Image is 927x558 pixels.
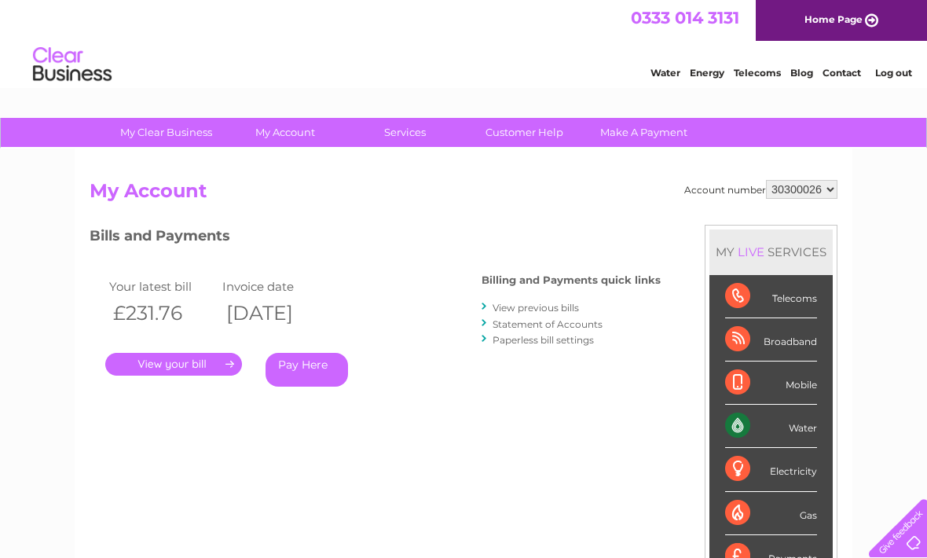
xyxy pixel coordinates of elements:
a: Energy [690,67,724,79]
div: LIVE [735,244,768,259]
a: My Clear Business [101,118,231,147]
th: [DATE] [218,297,332,329]
a: Telecoms [734,67,781,79]
a: Services [340,118,470,147]
h4: Billing and Payments quick links [482,274,661,286]
div: Clear Business is a trading name of Verastar Limited (registered in [GEOGRAPHIC_DATA] No. 3667643... [93,9,836,76]
a: Pay Here [266,353,348,387]
div: Water [725,405,817,448]
a: Blog [790,67,813,79]
a: Contact [823,67,861,79]
div: Mobile [725,362,817,405]
a: Make A Payment [579,118,709,147]
div: Gas [725,492,817,535]
a: Water [650,67,680,79]
a: . [105,353,242,376]
div: Electricity [725,448,817,491]
th: £231.76 [105,297,218,329]
a: Log out [875,67,912,79]
a: My Account [221,118,350,147]
div: Broadband [725,318,817,362]
div: Telecoms [725,275,817,318]
h3: Bills and Payments [90,225,661,252]
div: MY SERVICES [709,229,833,274]
img: logo.png [32,41,112,89]
td: Your latest bill [105,276,218,297]
div: Account number [684,180,837,199]
a: Paperless bill settings [493,334,594,346]
a: Customer Help [460,118,589,147]
a: 0333 014 3131 [631,8,739,28]
td: Invoice date [218,276,332,297]
h2: My Account [90,180,837,210]
a: View previous bills [493,302,579,314]
a: Statement of Accounts [493,318,603,330]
